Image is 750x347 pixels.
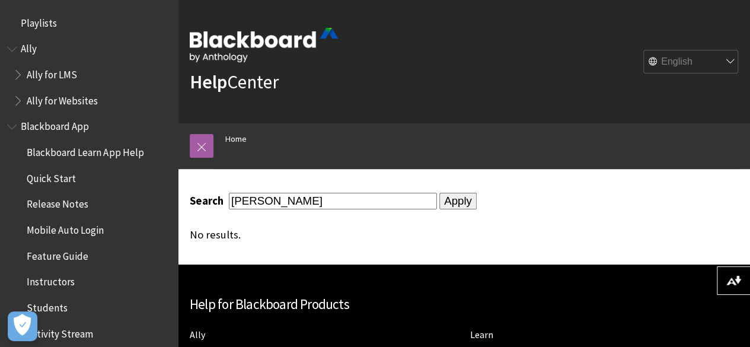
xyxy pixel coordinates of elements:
[27,91,98,107] span: Ally for Websites
[27,246,88,262] span: Feature Guide
[21,39,37,55] span: Ally
[7,13,171,33] nav: Book outline for Playlists
[644,50,739,74] select: Site Language Selector
[190,294,738,315] h2: Help for Blackboard Products
[190,28,338,62] img: Blackboard by Anthology
[470,329,493,341] a: Learn
[27,298,68,314] span: Students
[190,70,279,94] a: HelpCenter
[27,272,75,288] span: Instructors
[27,324,93,340] span: Activity Stream
[27,168,76,184] span: Quick Start
[27,220,104,236] span: Mobile Auto Login
[190,228,563,241] div: No results.
[8,311,37,341] button: Open Preferences
[190,329,205,341] a: Ally
[21,13,57,29] span: Playlists
[439,193,477,209] input: Apply
[27,142,143,158] span: Blackboard Learn App Help
[27,195,88,211] span: Release Notes
[21,117,89,133] span: Blackboard App
[190,194,226,208] label: Search
[7,39,171,111] nav: Book outline for Anthology Ally Help
[190,70,227,94] strong: Help
[225,132,247,147] a: Home
[27,65,77,81] span: Ally for LMS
